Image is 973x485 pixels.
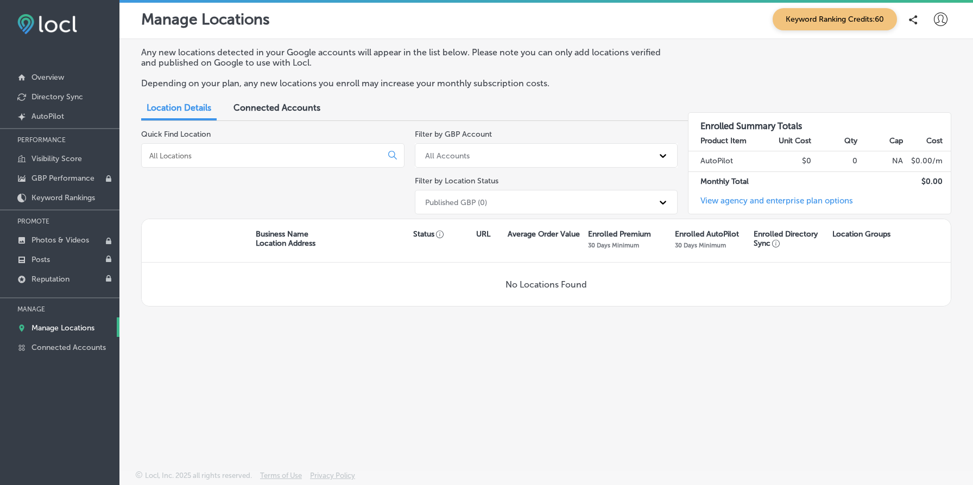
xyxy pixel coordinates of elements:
[141,10,270,28] p: Manage Locations
[141,47,668,68] p: Any new locations detected in your Google accounts will appear in the list below. Please note you...
[147,103,211,113] span: Location Details
[754,229,827,248] p: Enrolled Directory Sync
[508,229,580,239] p: Average Order Value
[310,471,355,485] a: Privacy Policy
[903,171,951,192] td: $ 0.00
[766,151,812,171] td: $0
[425,151,470,160] div: All Accounts
[476,229,490,239] p: URL
[141,130,211,139] label: Quick Find Location
[688,151,766,171] td: AutoPilot
[812,131,858,151] th: Qty
[31,343,106,352] p: Connected Accounts
[31,323,94,333] p: Manage Locations
[688,171,766,192] td: Monthly Total
[588,241,639,249] p: 30 Days Minimum
[31,193,95,202] p: Keyword Rankings
[31,112,64,121] p: AutoPilot
[233,103,320,113] span: Connected Accounts
[260,471,302,485] a: Terms of Use
[31,92,83,101] p: Directory Sync
[675,241,726,249] p: 30 Days Minimum
[812,151,858,171] td: 0
[903,131,951,151] th: Cost
[675,229,739,239] p: Enrolled AutoPilot
[31,73,64,82] p: Overview
[31,174,94,183] p: GBP Performance
[17,14,77,34] img: fda3e92497d09a02dc62c9cd864e3231.png
[700,136,747,145] strong: Product Item
[688,113,951,131] h3: Enrolled Summary Totals
[425,197,487,207] div: Published GBP (0)
[766,131,812,151] th: Unit Cost
[588,229,651,239] p: Enrolled Premium
[415,176,498,186] label: Filter by Location Status
[832,229,890,239] p: Location Groups
[688,196,853,214] a: View agency and enterprise plan options
[413,229,476,239] p: Status
[256,229,315,248] p: Business Name Location Address
[148,151,380,161] input: All Locations
[858,151,904,171] td: NA
[415,130,492,139] label: Filter by GBP Account
[141,78,668,88] p: Depending on your plan, any new locations you enroll may increase your monthly subscription costs.
[145,471,252,480] p: Locl, Inc. 2025 all rights reserved.
[31,154,82,163] p: Visibility Score
[858,131,904,151] th: Cap
[31,255,50,264] p: Posts
[506,279,587,290] p: No Locations Found
[31,235,89,245] p: Photos & Videos
[773,8,897,30] span: Keyword Ranking Credits: 60
[903,151,951,171] td: $ 0.00 /m
[31,275,69,284] p: Reputation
